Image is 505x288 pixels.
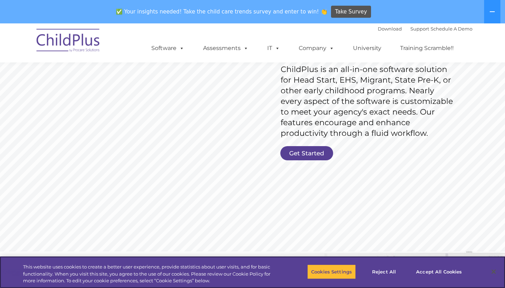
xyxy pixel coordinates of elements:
img: ChildPlus by Procare Solutions [33,24,104,59]
a: Support [410,26,429,32]
div: This website uses cookies to create a better user experience, provide statistics about user visit... [23,264,278,284]
font: | [378,26,472,32]
button: Close [486,264,501,279]
span: ✅ Your insights needed! Take the child care trends survey and enter to win! 👏 [113,5,330,18]
a: Assessments [196,41,256,55]
a: Company [292,41,341,55]
button: Cookies Settings [307,264,356,279]
rs-layer: ChildPlus is an all-in-one software solution for Head Start, EHS, Migrant, State Pre-K, or other ... [281,64,456,139]
button: Reject All [362,264,406,279]
a: Get Started [280,146,333,160]
a: Schedule A Demo [431,26,472,32]
a: Software [144,41,191,55]
a: Download [378,26,402,32]
a: Take Survey [331,6,371,18]
a: Training Scramble!! [393,41,461,55]
a: IT [260,41,287,55]
span: Take Survey [335,6,367,18]
a: University [346,41,388,55]
button: Accept All Cookies [412,264,466,279]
